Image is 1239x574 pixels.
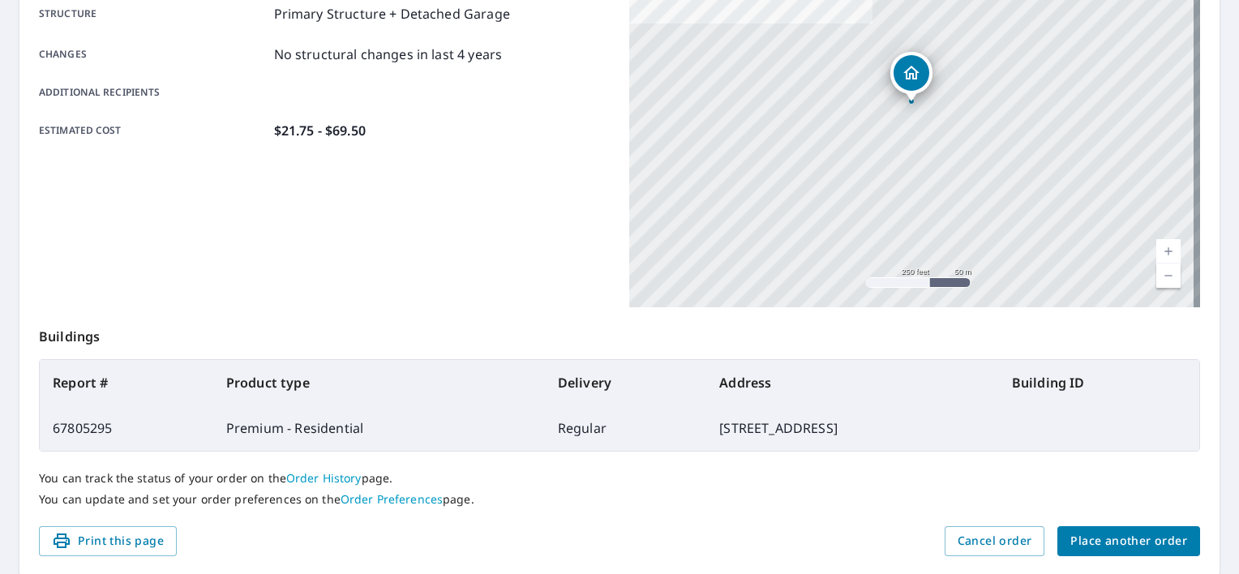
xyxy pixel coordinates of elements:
[1156,239,1181,263] a: Current Level 17, Zoom In
[40,405,213,451] td: 67805295
[890,52,932,102] div: Dropped pin, building 1, Residential property, 247 N Goldenspur Way Orange, CA 92869
[945,526,1045,556] button: Cancel order
[213,405,545,451] td: Premium - Residential
[286,470,362,486] a: Order History
[39,471,1200,486] p: You can track the status of your order on the page.
[39,4,268,24] p: Structure
[999,360,1199,405] th: Building ID
[40,360,213,405] th: Report #
[39,492,1200,507] p: You can update and set your order preferences on the page.
[274,45,503,64] p: No structural changes in last 4 years
[706,360,999,405] th: Address
[274,4,510,24] p: Primary Structure + Detached Garage
[39,85,268,100] p: Additional recipients
[39,307,1200,359] p: Buildings
[274,121,366,140] p: $21.75 - $69.50
[341,491,443,507] a: Order Preferences
[1070,531,1187,551] span: Place another order
[213,360,545,405] th: Product type
[706,405,999,451] td: [STREET_ADDRESS]
[1057,526,1200,556] button: Place another order
[39,121,268,140] p: Estimated cost
[958,531,1032,551] span: Cancel order
[545,360,707,405] th: Delivery
[545,405,707,451] td: Regular
[1156,263,1181,288] a: Current Level 17, Zoom Out
[39,526,177,556] button: Print this page
[39,45,268,64] p: Changes
[52,531,164,551] span: Print this page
